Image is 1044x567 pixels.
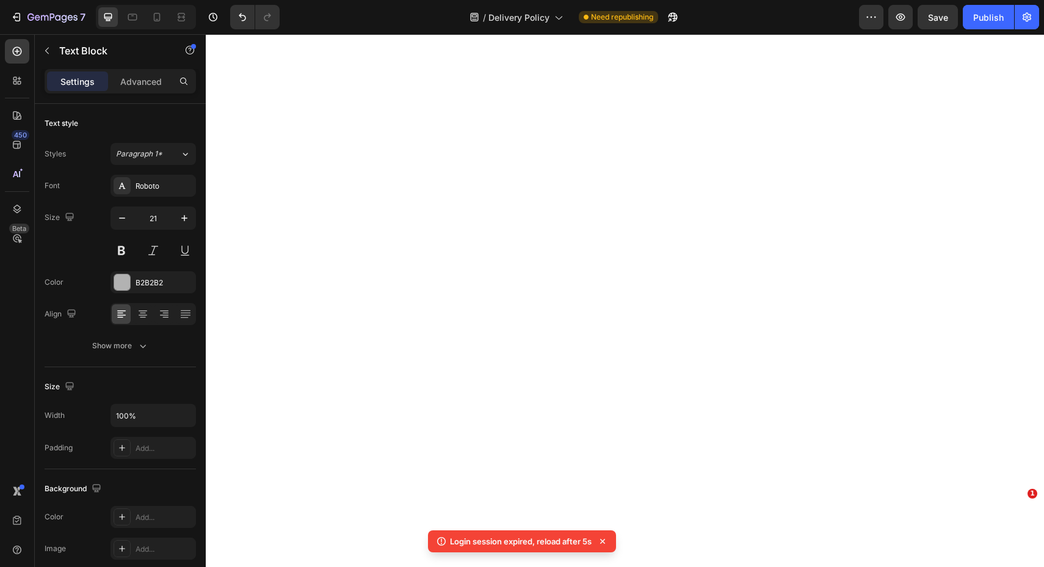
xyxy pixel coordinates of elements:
div: Align [45,306,79,323]
div: Beta [9,224,29,233]
div: Add... [136,512,193,523]
div: Roboto [136,181,193,192]
div: Color [45,277,63,288]
div: Size [45,379,77,395]
p: Advanced [120,75,162,88]
input: Auto [111,404,195,426]
div: Background [45,481,104,497]
p: 7 [80,10,85,24]
div: 450 [12,130,29,140]
div: Width [45,410,65,421]
div: Publish [973,11,1004,24]
iframe: Design area [206,34,1044,567]
button: Publish [963,5,1014,29]
button: Paragraph 1* [111,143,196,165]
div: Color [45,511,63,522]
span: / [483,11,486,24]
div: Styles [45,148,66,159]
div: Show more [92,340,149,352]
button: 7 [5,5,91,29]
div: Add... [136,544,193,555]
div: Add... [136,443,193,454]
span: Delivery Policy [488,11,549,24]
div: Font [45,180,60,191]
span: Paragraph 1* [116,148,162,159]
span: Need republishing [591,12,653,23]
div: Size [45,210,77,226]
div: Image [45,543,66,554]
div: B2B2B2 [136,277,193,288]
button: Save [918,5,958,29]
div: Undo/Redo [230,5,280,29]
p: Text Block [59,43,163,58]
div: Padding [45,442,73,453]
p: Settings [60,75,95,88]
span: Save [928,12,948,23]
button: Show more [45,335,196,357]
div: Text style [45,118,78,129]
iframe: Intercom live chat [1002,507,1032,536]
p: Login session expired, reload after 5s [450,535,592,547]
span: 1 [1028,489,1037,499]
